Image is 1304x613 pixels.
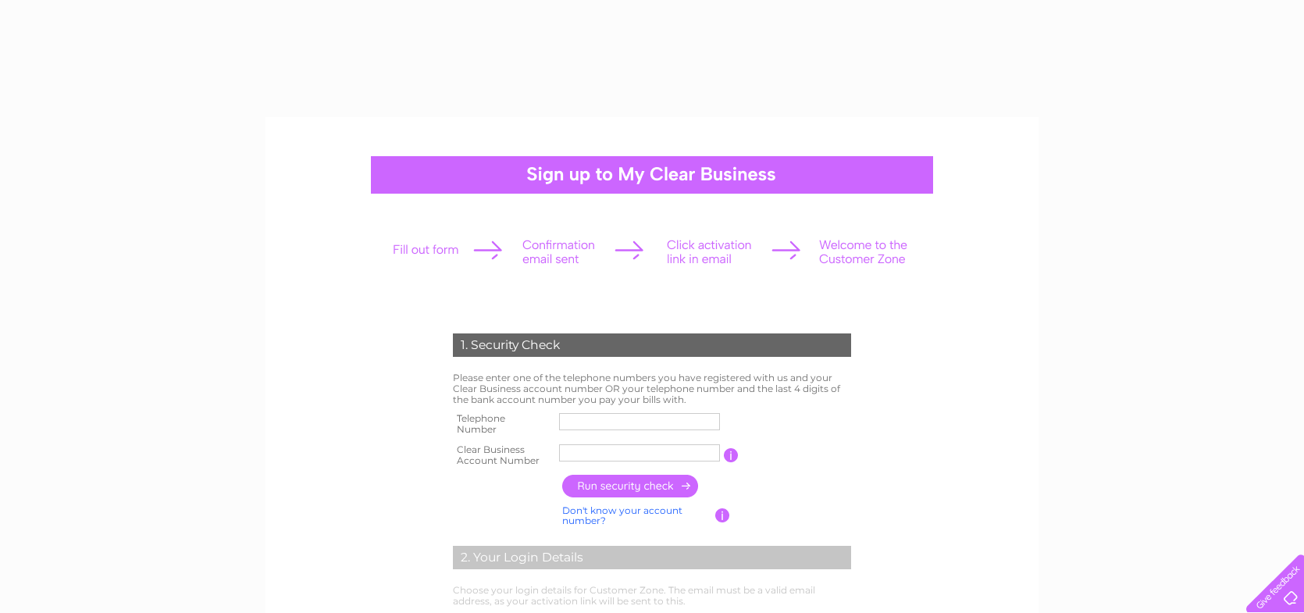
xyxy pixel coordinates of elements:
[449,369,855,408] td: Please enter one of the telephone numbers you have registered with us and your Clear Business acc...
[449,581,855,611] td: Choose your login details for Customer Zone. The email must be a valid email address, as your act...
[562,504,682,527] a: Don't know your account number?
[449,440,555,471] th: Clear Business Account Number
[453,333,851,357] div: 1. Security Check
[453,546,851,569] div: 2. Your Login Details
[449,408,555,440] th: Telephone Number
[724,448,739,462] input: Information
[715,508,730,522] input: Information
